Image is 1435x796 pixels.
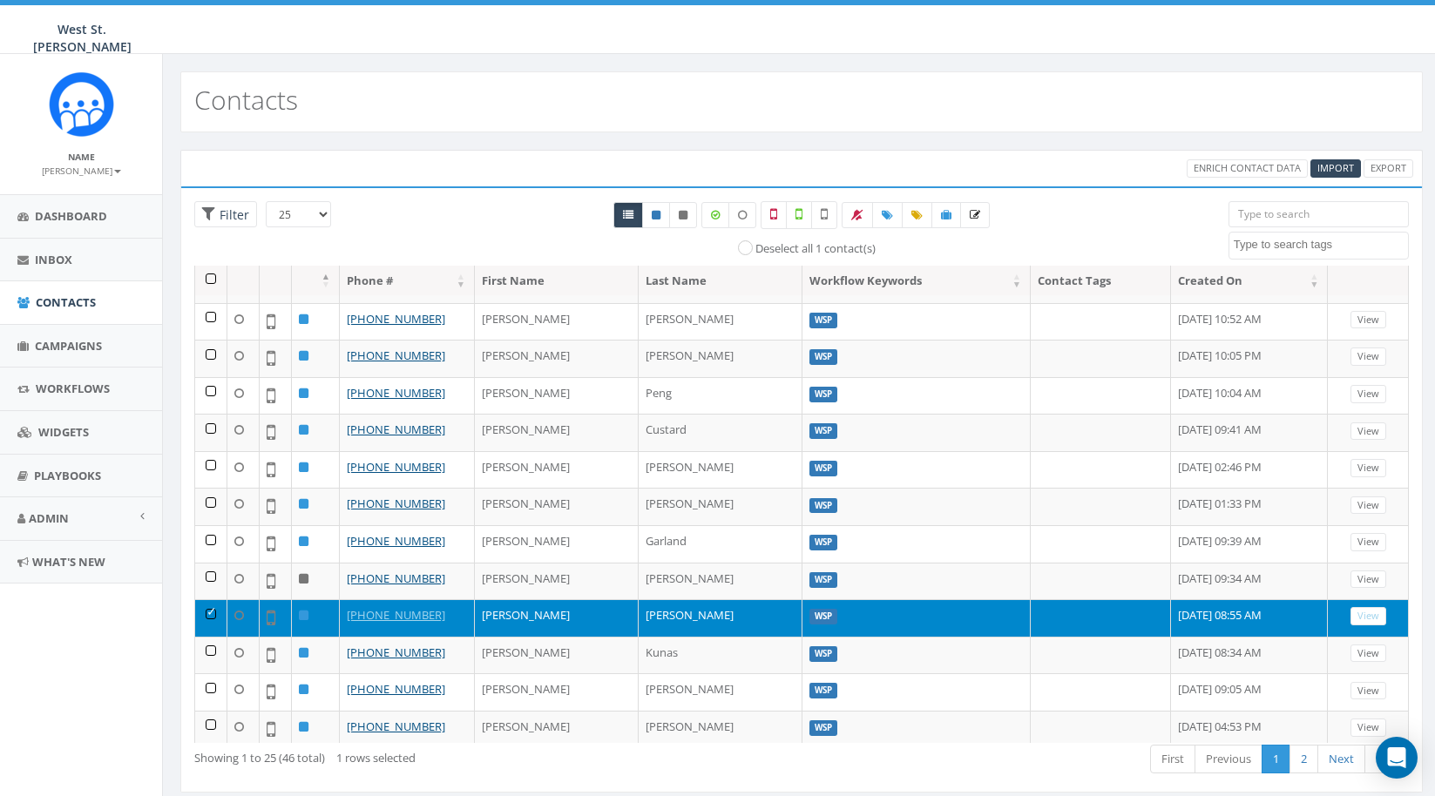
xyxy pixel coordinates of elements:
small: Name [68,151,95,163]
span: Advance Filter [194,201,257,228]
label: WSP [809,720,837,736]
label: WSP [809,646,837,662]
label: Data Enriched [701,202,729,228]
span: Dashboard [35,208,107,224]
small: [PERSON_NAME] [42,165,121,177]
span: 1 rows selected [336,750,416,766]
a: Export [1364,159,1413,178]
a: [PHONE_NUMBER] [347,347,445,363]
textarea: Search [1234,237,1408,253]
td: Garland [639,525,802,563]
span: Inbox [35,252,72,267]
span: Import [1317,161,1354,174]
span: Add Contacts to Campaign [941,207,951,222]
td: [DATE] 08:34 AM [1171,637,1328,674]
th: Workflow Keywords: activate to sort column ascending [802,266,1031,296]
a: View [1350,347,1386,366]
td: [DATE] 09:34 AM [1171,563,1328,600]
label: WSP [809,683,837,698]
a: View [1350,459,1386,477]
a: [PHONE_NUMBER] [347,496,445,511]
td: [PERSON_NAME] [639,488,802,525]
span: Update Tags [911,207,923,222]
label: WSP [809,535,837,550]
a: 2 [1289,745,1318,773]
span: Playbooks [34,468,101,483]
label: WSP [809,313,837,328]
td: [DATE] 04:53 PM [1171,711,1328,748]
td: [DATE] 02:46 PM [1171,451,1328,489]
a: [PHONE_NUMBER] [347,644,445,660]
a: Import [1310,159,1361,178]
input: Type to search [1229,201,1409,227]
td: [PERSON_NAME] [475,599,639,637]
label: Data not Enriched [728,202,756,228]
a: View [1350,682,1386,700]
td: [PERSON_NAME] [639,673,802,711]
td: [PERSON_NAME] [639,563,802,600]
label: Validated [786,201,812,229]
th: Contact Tags [1031,266,1171,296]
a: Previous [1195,745,1262,773]
a: [PHONE_NUMBER] [347,607,445,623]
a: Opted Out [669,202,697,228]
span: Add Tags [882,207,893,222]
span: Bulk Opt Out [851,207,863,222]
a: Last [1364,745,1409,773]
td: [PERSON_NAME] [475,563,639,600]
a: Next [1317,745,1365,773]
td: Peng [639,377,802,415]
td: [PERSON_NAME] [639,340,802,377]
a: [PHONE_NUMBER] [347,533,445,549]
td: [DATE] 10:04 AM [1171,377,1328,415]
div: Showing 1 to 25 (46 total) [194,743,685,766]
td: [DATE] 09:39 AM [1171,525,1328,563]
td: [PERSON_NAME] [639,303,802,341]
td: [PERSON_NAME] [475,637,639,674]
a: [PHONE_NUMBER] [347,422,445,437]
td: [DATE] 08:55 AM [1171,599,1328,637]
label: WSP [809,461,837,476]
a: [PHONE_NUMBER] [347,718,445,734]
span: Enrich Contact Data [1194,161,1301,174]
span: Contacts [36,294,96,310]
a: Enrich Contact Data [1187,159,1308,178]
td: [PERSON_NAME] [475,303,639,341]
td: [PERSON_NAME] [475,377,639,415]
th: Last Name [639,266,802,296]
a: All contacts [613,202,643,228]
label: WSP [809,498,837,514]
td: Custard [639,414,802,451]
a: [PHONE_NUMBER] [347,459,445,475]
th: Created On: activate to sort column ascending [1171,266,1328,296]
td: [PERSON_NAME] [475,340,639,377]
a: First [1150,745,1195,773]
a: [PHONE_NUMBER] [347,681,445,697]
td: [PERSON_NAME] [475,711,639,748]
a: View [1350,496,1386,515]
td: [PERSON_NAME] [475,414,639,451]
a: View [1350,718,1386,737]
label: WSP [809,572,837,588]
label: Not Validated [811,201,837,229]
td: [DATE] 01:33 PM [1171,488,1328,525]
td: [PERSON_NAME] [475,488,639,525]
a: Active [642,202,670,228]
i: This phone number is subscribed and will receive texts. [652,210,660,220]
th: First Name [475,266,639,296]
span: Filter [215,206,249,223]
i: This phone number is unsubscribed and has opted-out of all texts. [679,210,687,220]
span: Campaigns [35,338,102,354]
h2: Contacts [194,85,298,114]
td: [PERSON_NAME] [475,525,639,563]
a: View [1350,311,1386,329]
a: View [1350,385,1386,403]
td: [PERSON_NAME] [475,451,639,489]
label: WSP [809,609,837,624]
td: [PERSON_NAME] [639,599,802,637]
td: [PERSON_NAME] [639,711,802,748]
span: Widgets [38,424,89,440]
img: Rally_Corp_Icon_1.png [49,71,114,137]
a: View [1350,607,1386,625]
label: Deselect all 1 contact(s) [755,240,876,258]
